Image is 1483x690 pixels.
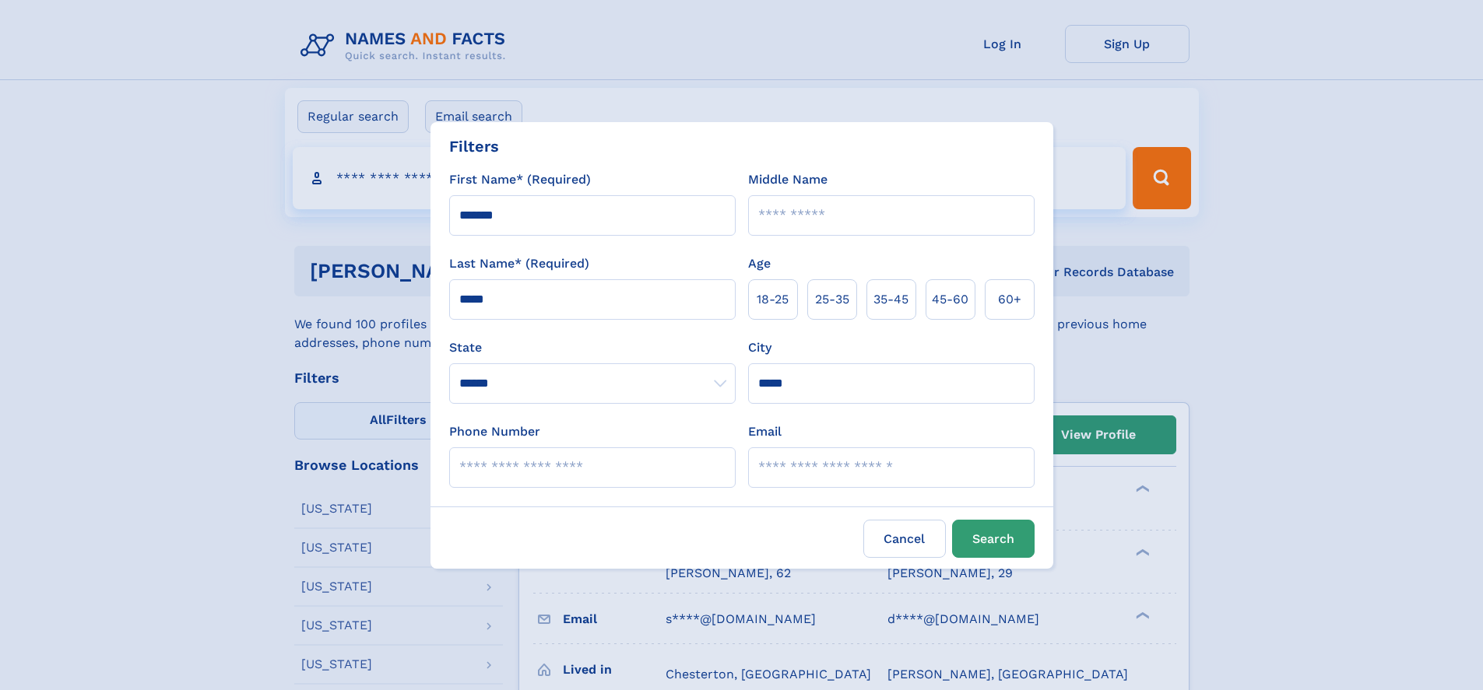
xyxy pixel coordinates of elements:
label: Email [748,422,782,441]
label: Cancel [863,520,946,558]
button: Search [952,520,1035,558]
label: Middle Name [748,170,828,189]
span: 60+ [998,290,1021,309]
div: Filters [449,135,499,158]
span: 18‑25 [757,290,789,309]
label: City [748,338,771,357]
label: Last Name* (Required) [449,254,589,273]
span: 35‑45 [873,290,908,309]
span: 25‑35 [815,290,849,309]
span: 45‑60 [932,290,968,309]
label: First Name* (Required) [449,170,591,189]
label: Phone Number [449,422,540,441]
label: Age [748,254,771,273]
label: State [449,338,736,357]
